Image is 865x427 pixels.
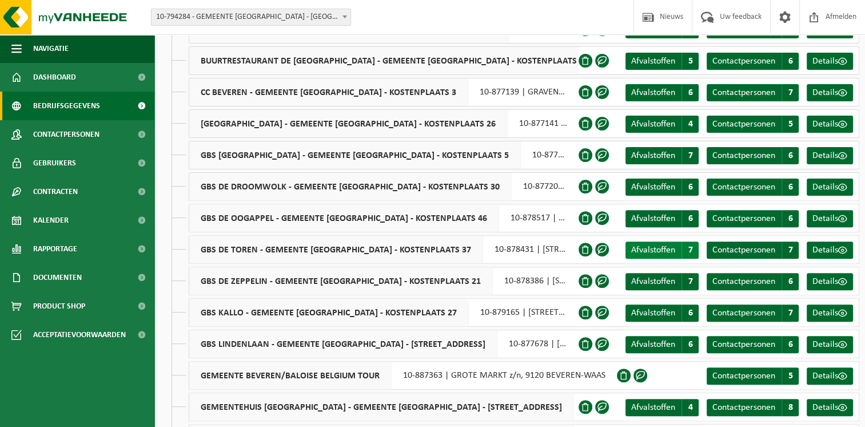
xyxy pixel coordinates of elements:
div: 10-877678 | [STREET_ADDRESS] [189,330,579,358]
span: GBS DE DROOMWOLK - GEMEENTE [GEOGRAPHIC_DATA] - KOSTENPLAATS 30 [189,173,512,200]
span: 6 [681,210,699,227]
a: Contactpersonen 5 [707,116,799,133]
a: Afvalstoffen 7 [625,242,699,259]
span: 6 [681,84,699,101]
a: Contactpersonen 6 [707,273,799,290]
span: 7 [681,147,699,164]
a: Afvalstoffen 4 [625,399,699,416]
span: Dashboard [33,63,76,92]
span: 5 [681,53,699,70]
span: Details [812,309,838,318]
span: 5 [782,367,799,385]
a: Afvalstoffen 4 [625,116,699,133]
a: Contactpersonen 6 [707,336,799,353]
span: [GEOGRAPHIC_DATA] - GEMEENTE [GEOGRAPHIC_DATA] - KOSTENPLAATS 26 [189,110,508,137]
a: Details [807,84,853,101]
span: Contracten [33,177,78,206]
span: Afvalstoffen [631,183,675,192]
span: 7 [782,84,799,101]
span: GBS LINDENLAAN - GEMEENTE [GEOGRAPHIC_DATA] - [STREET_ADDRESS] [189,330,497,358]
span: 4 [681,116,699,133]
div: 10-915368 | [STREET_ADDRESS] [189,46,579,75]
span: Rapportage [33,235,77,263]
a: Details [807,305,853,322]
span: 8 [782,399,799,416]
span: Afvalstoffen [631,309,675,318]
div: 10-877201 | [STREET_ADDRESS] [189,172,579,201]
span: Details [812,340,838,349]
span: 5 [782,116,799,133]
span: Contactpersonen [712,403,775,412]
a: Details [807,273,853,290]
a: Details [807,116,853,133]
span: Details [812,214,838,223]
span: Contactpersonen [712,183,775,192]
span: Contactpersonen [712,57,775,66]
span: GBS [GEOGRAPHIC_DATA] - GEMEENTE [GEOGRAPHIC_DATA] - KOSTENPLAATS 5 [189,141,521,169]
span: Afvalstoffen [631,340,675,349]
span: Details [812,120,838,129]
span: 6 [681,179,699,196]
a: Afvalstoffen 6 [625,305,699,322]
span: Details [812,151,838,160]
a: Afvalstoffen 7 [625,147,699,164]
a: Contactpersonen 6 [707,53,799,70]
span: Details [812,371,838,381]
span: Afvalstoffen [631,88,675,97]
span: Contactpersonen [712,88,775,97]
span: Contactpersonen [712,309,775,318]
div: 10-878517 | NIEUWE BAAN 8, 9120 VRASENE [189,204,579,232]
span: Contactpersonen [33,120,99,149]
div: 10-878431 | [STREET_ADDRESS] [189,235,579,264]
span: 6 [782,179,799,196]
a: Details [807,336,853,353]
div: 10-887363 | GROTE MARKT z/n, 9120 BEVEREN-WAAS [189,361,617,390]
a: Contactpersonen 7 [707,305,799,322]
span: GEMEENTEHUIS [GEOGRAPHIC_DATA] - GEMEENTE [GEOGRAPHIC_DATA] - [STREET_ADDRESS] [189,393,574,421]
span: 4 [681,399,699,416]
span: Gebruikers [33,149,76,177]
span: GBS DE TOREN - GEMEENTE [GEOGRAPHIC_DATA] - KOSTENPLAATS 37 [189,236,483,263]
span: Product Shop [33,292,85,321]
div: 10-879165 | [STREET_ADDRESS] [189,298,579,327]
div: 10-877200 | [STREET_ADDRESS] [189,141,579,169]
a: Contactpersonen 6 [707,179,799,196]
a: Details [807,179,853,196]
a: Contactpersonen 7 [707,84,799,101]
span: Contactpersonen [712,277,775,286]
span: Acceptatievoorwaarden [33,321,126,349]
span: 7 [681,273,699,290]
span: Details [812,57,838,66]
span: GEMEENTE BEVEREN/BALOISE BELGIUM TOUR [189,362,392,389]
span: 6 [782,273,799,290]
a: Contactpersonen 6 [707,147,799,164]
span: Afvalstoffen [631,120,675,129]
a: Details [807,147,853,164]
span: GBS DE OOGAPPEL - GEMEENTE [GEOGRAPHIC_DATA] - KOSTENPLAATS 46 [189,204,499,232]
span: Contactpersonen [712,120,775,129]
span: Details [812,88,838,97]
span: GBS DE ZEPPELIN - GEMEENTE [GEOGRAPHIC_DATA] - KOSTENPLAATS 21 [189,267,493,295]
span: Afvalstoffen [631,246,675,255]
a: Afvalstoffen 6 [625,210,699,227]
span: Contactpersonen [712,371,775,381]
span: Contactpersonen [712,151,775,160]
span: Navigatie [33,34,69,63]
span: Details [812,277,838,286]
span: Afvalstoffen [631,214,675,223]
a: Contactpersonen 7 [707,242,799,259]
span: 6 [782,336,799,353]
div: 10-878391 | [STREET_ADDRESS] [189,393,579,421]
span: 10-794284 - GEMEENTE BEVEREN - BEVEREN-WAAS [151,9,351,26]
div: 10-877139 | GRAVENPLEIN 2, 9120 BEVEREN-WAAS [189,78,579,106]
span: 6 [782,147,799,164]
a: Details [807,210,853,227]
a: Details [807,367,853,385]
a: Contactpersonen 5 [707,367,799,385]
span: Details [812,183,838,192]
a: Afvalstoffen 6 [625,84,699,101]
span: 7 [782,242,799,259]
a: Afvalstoffen 6 [625,336,699,353]
span: Kalender [33,206,69,235]
span: Details [812,403,838,412]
